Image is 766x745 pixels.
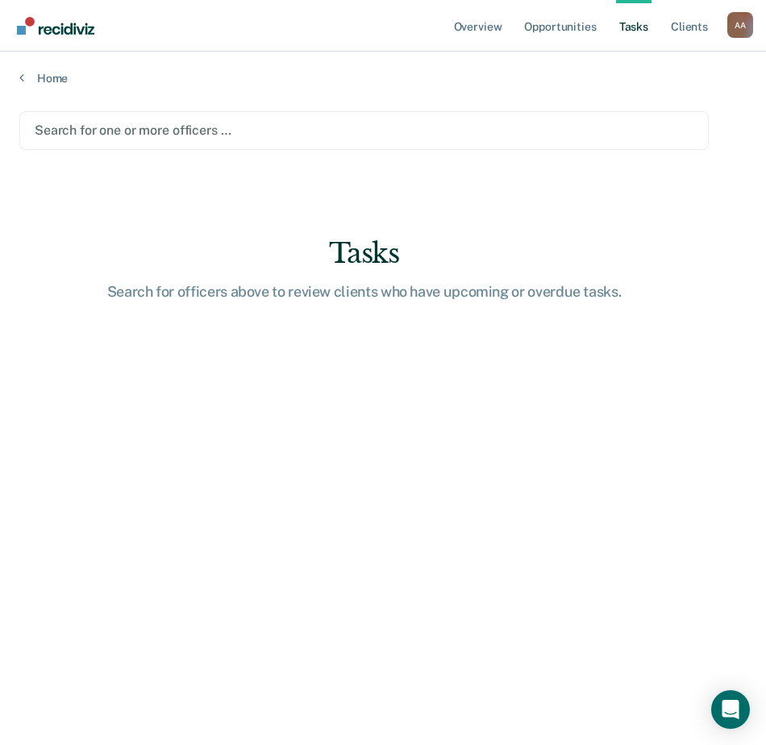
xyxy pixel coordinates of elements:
[17,17,94,35] img: Recidiviz
[727,12,753,38] button: Profile dropdown button
[106,283,622,301] div: Search for officers above to review clients who have upcoming or overdue tasks.
[19,71,747,85] a: Home
[711,690,750,729] div: Open Intercom Messenger
[727,12,753,38] div: A A
[106,237,622,270] div: Tasks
